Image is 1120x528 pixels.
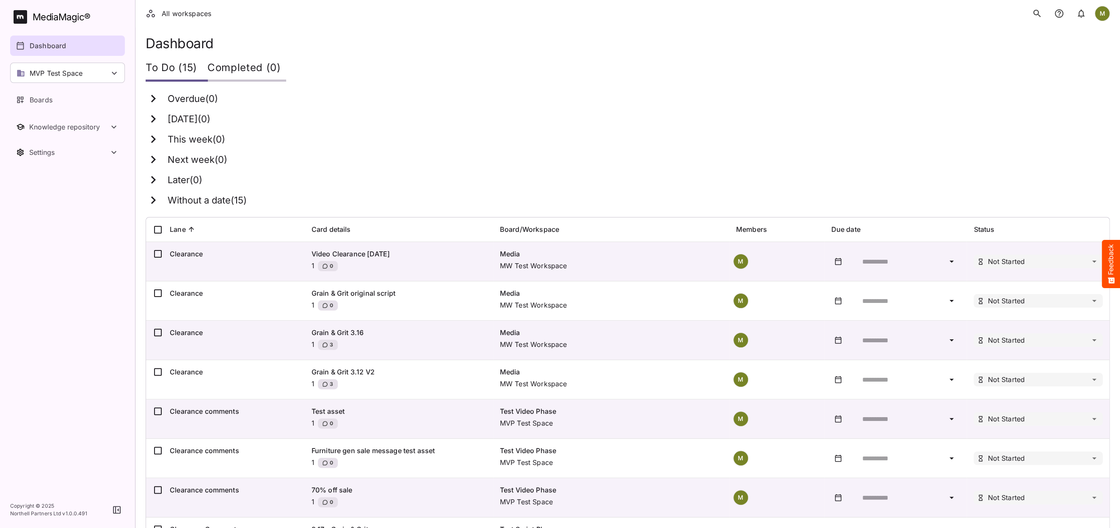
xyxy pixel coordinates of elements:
p: MVP Test Space [30,68,83,78]
div: MediaMagic ® [33,10,91,24]
div: M [733,333,748,348]
div: Completed (0) [207,56,286,82]
span: 3 [329,380,333,388]
p: Clearance [170,288,298,298]
p: 1 [312,418,314,432]
button: search [1029,5,1046,22]
p: 1 [312,457,314,471]
p: Clearance [170,327,298,338]
p: Northell Partners Ltd v 1.0.0.491 [10,510,87,517]
p: Not Started [988,494,1025,501]
span: 0 [329,498,333,506]
p: 1 [312,261,314,274]
h3: Overdue ( 0 ) [168,93,218,104]
p: Not Started [988,297,1025,304]
p: Not Started [988,376,1025,383]
p: MW Test Workspace [500,261,723,271]
div: M [733,372,748,387]
span: 0 [329,262,333,270]
p: Due date [831,224,860,234]
p: MVP Test Space [500,418,723,428]
div: M [733,293,748,308]
p: MW Test Workspace [500,339,723,349]
span: 3 [329,341,333,349]
p: Boards [30,95,52,105]
p: Test Video Phase [500,445,723,456]
p: Clearance [170,249,298,259]
p: Clearance comments [170,485,298,495]
p: MW Test Workspace [500,300,723,310]
p: Not Started [988,337,1025,344]
p: 1 [312,379,314,392]
p: MW Test Workspace [500,379,723,389]
p: Media [500,249,723,259]
p: Furniture gen sale message test asset [312,445,486,456]
button: Feedback [1102,240,1120,288]
p: Not Started [988,415,1025,422]
p: Clearance comments [170,406,298,416]
div: M [733,254,748,269]
p: Not Started [988,258,1025,265]
p: Not Started [988,455,1025,462]
a: Boards [10,90,125,110]
div: M [733,451,748,466]
h3: Later ( 0 ) [168,175,202,186]
div: Settings [29,148,109,157]
p: Clearance [170,367,298,377]
p: Status [974,224,994,234]
h3: This week ( 0 ) [168,134,225,145]
button: notifications [1051,5,1068,22]
div: M [1095,6,1110,21]
button: Toggle Settings [10,142,125,162]
h1: Dashboard [146,36,1110,51]
div: M [733,490,748,505]
span: 0 [329,301,333,310]
p: Grain & Grit original script [312,288,486,298]
nav: Settings [10,142,125,162]
p: Test Video Phase [500,406,723,416]
p: Video Clearance [DATE] [312,249,486,259]
button: Toggle Knowledge repository [10,117,125,137]
p: Test asset [312,406,486,416]
div: M [733,411,748,426]
p: MVP Test Space [500,497,723,507]
div: Knowledge repository [29,123,109,131]
span: 0 [329,459,333,467]
p: Media [500,367,723,377]
button: notifications [1073,5,1090,22]
a: MediaMagic® [14,10,125,24]
h3: Without a date ( 15 ) [168,195,247,206]
p: Members [736,224,767,234]
div: To Do (15) [146,56,207,82]
h3: Next week ( 0 ) [168,154,227,165]
p: Lane [170,224,186,234]
span: 0 [329,419,333,428]
p: Grain & Grit 3.16 [312,327,486,338]
p: MVP Test Space [500,457,723,467]
p: Clearance comments [170,445,298,456]
p: 1 [312,497,314,510]
p: Dashboard [30,41,66,51]
p: 1 [312,300,314,313]
h3: [DATE] ( 0 ) [168,114,210,125]
p: Media [500,327,723,338]
p: Copyright © 2025 [10,502,87,510]
a: Dashboard [10,36,125,56]
p: 1 [312,339,314,353]
p: Board/Workspace [500,224,559,234]
p: Test Video Phase [500,485,723,495]
nav: Knowledge repository [10,117,125,137]
p: Media [500,288,723,298]
p: Grain & Grit 3.12 V2 [312,367,486,377]
p: Card details [312,224,351,234]
p: 70% off sale [312,485,486,495]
